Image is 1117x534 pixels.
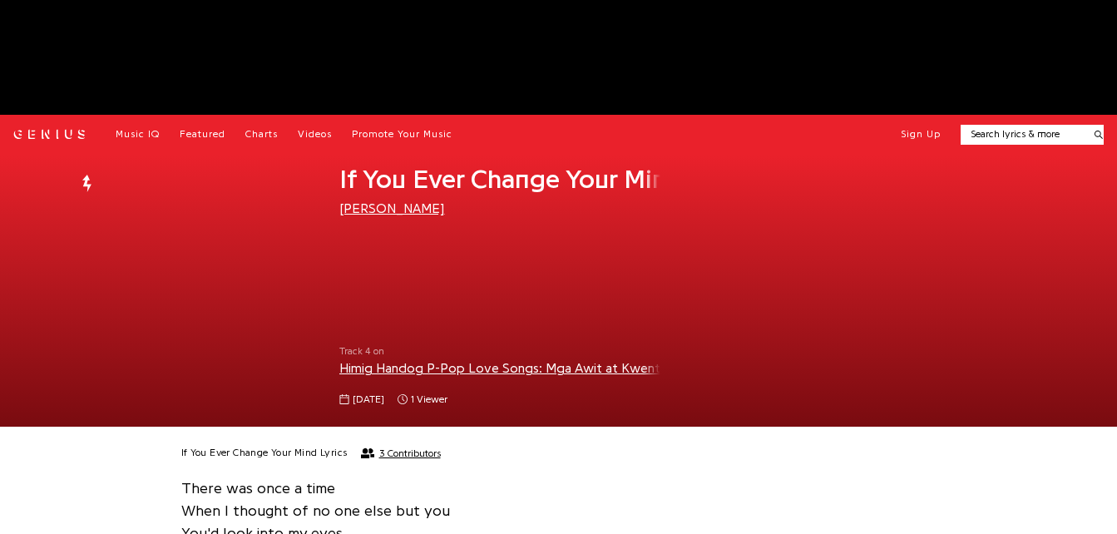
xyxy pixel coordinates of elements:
[180,128,225,141] a: Featured
[181,447,348,460] h2: If You Ever Change Your Mind Lyrics
[361,447,441,459] button: 3 Contributors
[353,393,384,407] span: [DATE]
[379,447,441,459] span: 3 Contributors
[411,393,447,407] span: 1 viewer
[116,129,160,139] span: Music IQ
[339,166,683,193] span: If You Ever Change Your Mind
[339,362,790,375] a: Himig Handog P-Pop Love Songs: Mga Awit at Kwento ng Pusong Pilipino
[352,128,452,141] a: Promote Your Music
[961,127,1085,141] input: Search lyrics & more
[298,128,332,141] a: Videos
[339,344,660,358] span: Track 4 on
[398,393,447,407] span: 1 viewer
[901,128,941,141] button: Sign Up
[245,128,278,141] a: Charts
[339,202,445,215] a: [PERSON_NAME]
[298,129,332,139] span: Videos
[352,129,452,139] span: Promote Your Music
[245,129,278,139] span: Charts
[180,129,225,139] span: Featured
[116,128,160,141] a: Music IQ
